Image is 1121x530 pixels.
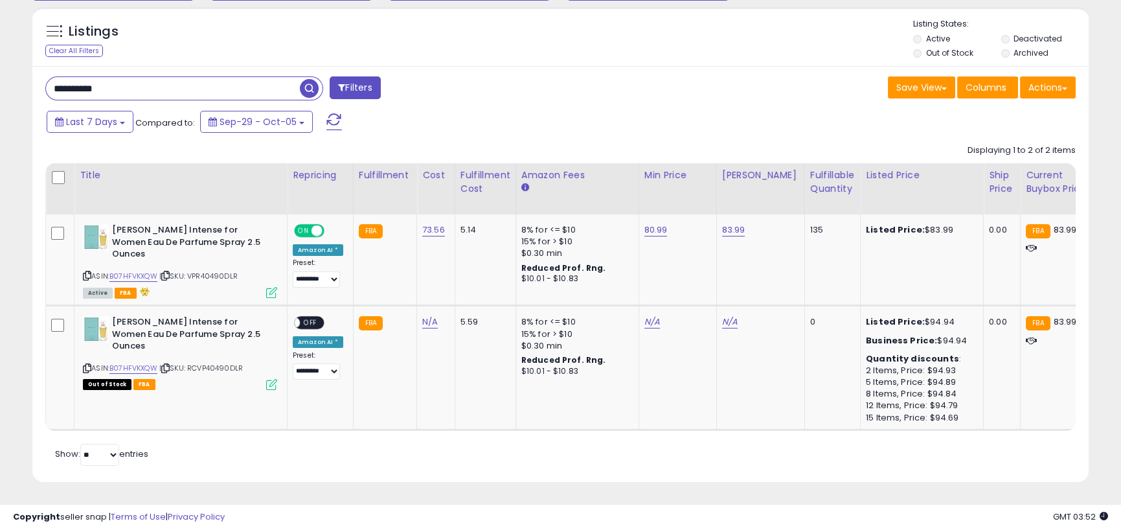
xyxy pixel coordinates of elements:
[1020,76,1076,98] button: Actions
[83,379,131,390] span: All listings that are currently out of stock and unavailable for purchase on Amazon
[109,271,157,282] a: B07HFVKXQW
[200,111,313,133] button: Sep-29 - Oct-05
[1054,224,1077,236] span: 83.99
[866,352,959,365] b: Quantity discounts
[115,288,137,299] span: FBA
[293,168,348,182] div: Repricing
[925,47,973,58] label: Out of Stock
[159,271,238,281] span: | SKU: VPR40490DLR
[989,224,1010,236] div: 0.00
[359,316,383,330] small: FBA
[968,144,1076,157] div: Displaying 1 to 2 of 2 items
[888,76,955,98] button: Save View
[159,363,243,373] span: | SKU: RCVP40490DLR
[83,224,277,297] div: ASIN:
[866,316,973,328] div: $94.94
[359,168,411,182] div: Fulfillment
[13,511,225,524] div: seller snap | |
[521,168,633,182] div: Amazon Fees
[866,376,973,388] div: 5 Items, Price: $94.89
[359,224,383,238] small: FBA
[866,412,973,424] div: 15 Items, Price: $94.69
[913,18,1089,30] p: Listing States:
[521,262,606,273] b: Reduced Prof. Rng.
[293,244,343,256] div: Amazon AI *
[1053,511,1108,523] span: 2025-10-13 03:52 GMT
[866,224,925,236] b: Listed Price:
[521,354,606,365] b: Reduced Prof. Rng.
[137,287,150,296] i: hazardous material
[295,225,311,236] span: ON
[1026,316,1050,330] small: FBA
[83,316,277,388] div: ASIN:
[866,353,973,365] div: :
[866,400,973,411] div: 12 Items, Price: $94.79
[521,328,629,340] div: 15% for > $10
[810,224,850,236] div: 135
[422,224,445,236] a: 73.56
[323,225,343,236] span: OFF
[957,76,1018,98] button: Columns
[293,351,343,380] div: Preset:
[866,388,973,400] div: 8 Items, Price: $94.84
[330,76,380,99] button: Filters
[521,182,529,194] small: Amazon Fees.
[866,335,973,347] div: $94.94
[989,168,1015,196] div: Ship Price
[293,259,343,288] div: Preset:
[168,511,225,523] a: Privacy Policy
[80,168,282,182] div: Title
[45,45,103,57] div: Clear All Filters
[112,224,269,264] b: [PERSON_NAME] Intense for Women Eau De Parfume Spray 2.5 Ounces
[810,168,855,196] div: Fulfillable Quantity
[55,448,148,460] span: Show: entries
[66,115,117,128] span: Last 7 Days
[989,316,1010,328] div: 0.00
[644,224,668,236] a: 80.99
[644,168,711,182] div: Min Price
[521,273,629,284] div: $10.01 - $10.83
[644,316,660,328] a: N/A
[810,316,850,328] div: 0
[1054,316,1077,328] span: 83.99
[866,334,937,347] b: Business Price:
[83,288,113,299] span: All listings currently available for purchase on Amazon
[13,511,60,523] strong: Copyright
[1026,224,1050,238] small: FBA
[866,168,978,182] div: Listed Price
[722,168,799,182] div: [PERSON_NAME]
[460,168,510,196] div: Fulfillment Cost
[521,248,629,259] div: $0.30 min
[521,340,629,352] div: $0.30 min
[722,316,738,328] a: N/A
[422,168,449,182] div: Cost
[1013,47,1048,58] label: Archived
[460,224,506,236] div: 5.14
[866,224,973,236] div: $83.99
[83,224,109,250] img: 310G-KipQSL._SL40_.jpg
[47,111,133,133] button: Last 7 Days
[460,316,506,328] div: 5.59
[521,236,629,248] div: 15% for > $10
[69,23,119,41] h5: Listings
[300,317,321,328] span: OFF
[925,33,949,44] label: Active
[133,379,155,390] span: FBA
[112,316,269,356] b: [PERSON_NAME] Intense for Women Eau De Parfume Spray 2.5 Ounces
[111,511,166,523] a: Terms of Use
[1026,168,1093,196] div: Current Buybox Price
[966,81,1006,94] span: Columns
[1013,33,1062,44] label: Deactivated
[521,366,629,377] div: $10.01 - $10.83
[83,316,109,342] img: 310G-KipQSL._SL40_.jpg
[135,117,195,129] span: Compared to:
[220,115,297,128] span: Sep-29 - Oct-05
[521,316,629,328] div: 8% for <= $10
[422,316,438,328] a: N/A
[109,363,157,374] a: B07HFVKXQW
[866,316,925,328] b: Listed Price:
[866,365,973,376] div: 2 Items, Price: $94.93
[722,224,745,236] a: 83.99
[521,224,629,236] div: 8% for <= $10
[293,336,343,348] div: Amazon AI *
